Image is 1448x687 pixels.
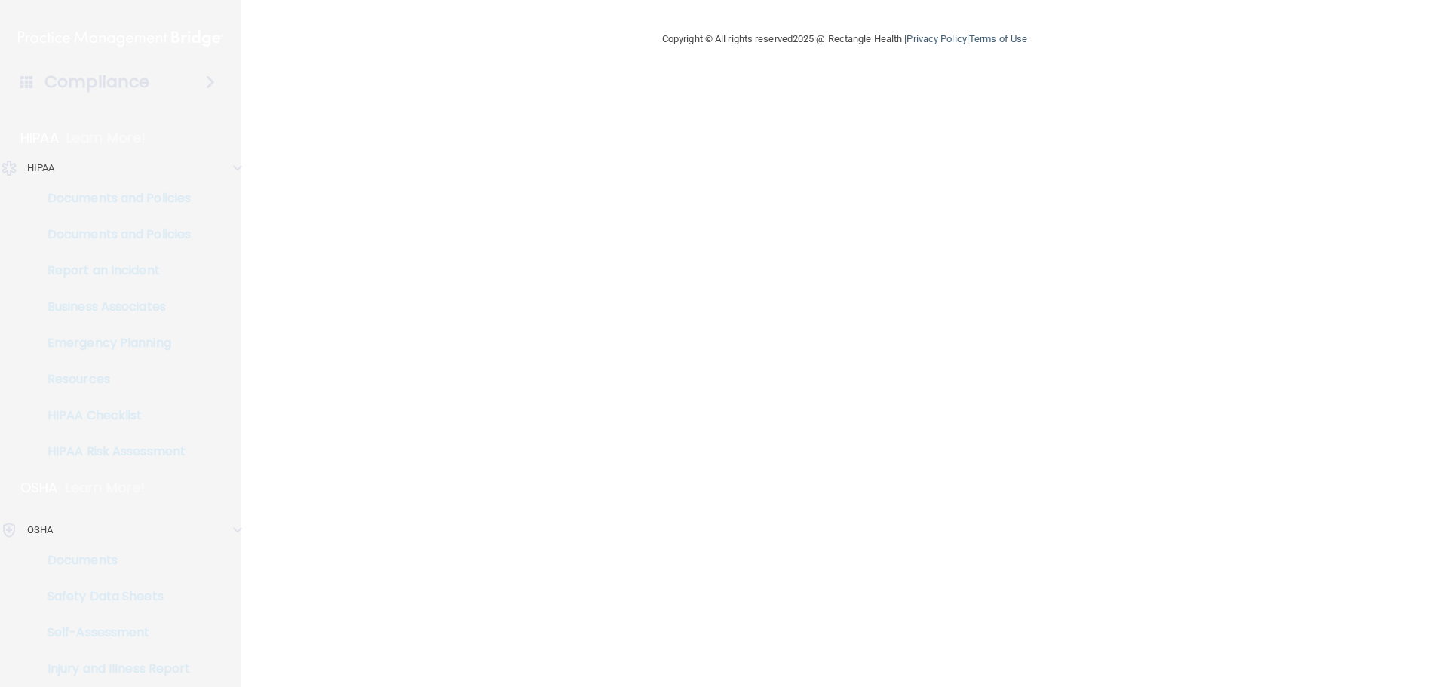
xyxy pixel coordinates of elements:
p: HIPAA Checklist [10,408,216,423]
img: PMB logo [18,23,223,54]
p: Business Associates [10,299,216,314]
p: Documents and Policies [10,191,216,206]
p: Documents and Policies [10,227,216,242]
p: Injury and Illness Report [10,661,216,676]
a: Privacy Policy [907,33,966,44]
p: Learn More! [66,479,146,497]
p: Learn More! [66,129,146,147]
p: Documents [10,553,216,568]
p: Resources [10,372,216,387]
div: Copyright © All rights reserved 2025 @ Rectangle Health | | [569,15,1120,63]
p: Safety Data Sheets [10,589,216,604]
p: OSHA [27,521,53,539]
h4: Compliance [44,72,149,93]
p: HIPAA Risk Assessment [10,444,216,459]
p: HIPAA [20,129,59,147]
p: OSHA [20,479,58,497]
a: Terms of Use [969,33,1027,44]
p: Report an Incident [10,263,216,278]
p: Self-Assessment [10,625,216,640]
p: HIPAA [27,159,55,177]
p: Emergency Planning [10,336,216,351]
